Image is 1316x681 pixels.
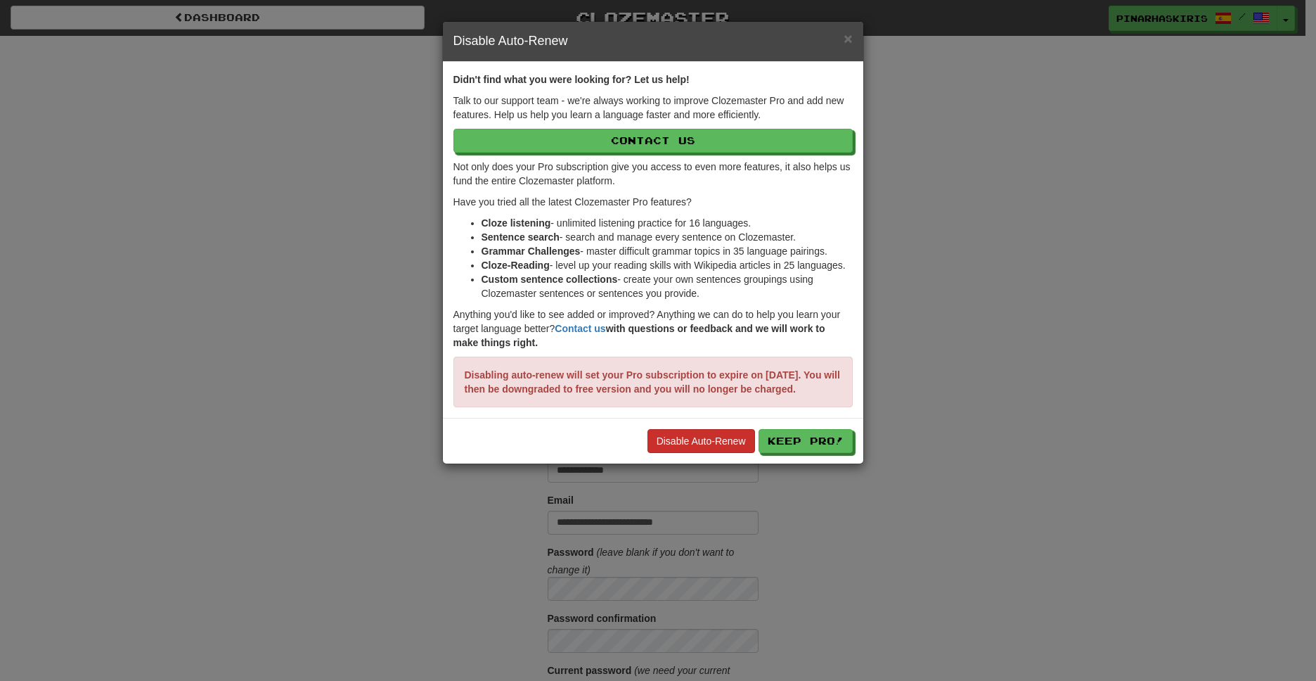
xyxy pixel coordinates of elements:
li: - create your own sentences groupings using Clozemaster sentences or sentences you provide. [482,272,853,300]
strong: Disabling auto-renew will set your Pro subscription to expire on [DATE]. You will then be downgra... [465,369,840,395]
strong: with questions or feedback and we will work to make things right. [453,323,825,348]
strong: Sentence search [482,231,560,243]
li: - master difficult grammar topics in 35 language pairings. [482,244,853,258]
strong: Didn't find what you were looking for? Let us help! [453,74,690,85]
strong: Cloze-Reading [482,260,550,271]
a: Disable Auto-Renew [647,429,755,453]
button: Close [844,31,852,46]
p: Not only does your Pro subscription give you access to even more features, it also helps us fund ... [453,160,853,188]
strong: Custom sentence collections [482,274,618,285]
strong: Grammar Challenges [482,246,581,257]
a: Contact us [555,323,605,334]
button: Keep Pro! [759,429,853,453]
li: - level up your reading skills with Wikipedia articles in 25 languages. [482,258,853,272]
p: Talk to our support team - we're always working to improve Clozemaster Pro and add new features. ... [453,94,853,122]
li: - unlimited listening practice for 16 languages. [482,216,853,230]
strong: Cloze listening [482,217,551,229]
p: Have you tried all the latest Clozemaster Pro features? [453,195,853,209]
a: Contact Us [453,129,853,153]
span: × [844,30,852,46]
p: Anything you'd like to see added or improved? Anything we can do to help you learn your target la... [453,307,853,350]
li: - search and manage every sentence on Clozemaster. [482,230,853,244]
h4: Disable Auto-Renew [453,32,853,51]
